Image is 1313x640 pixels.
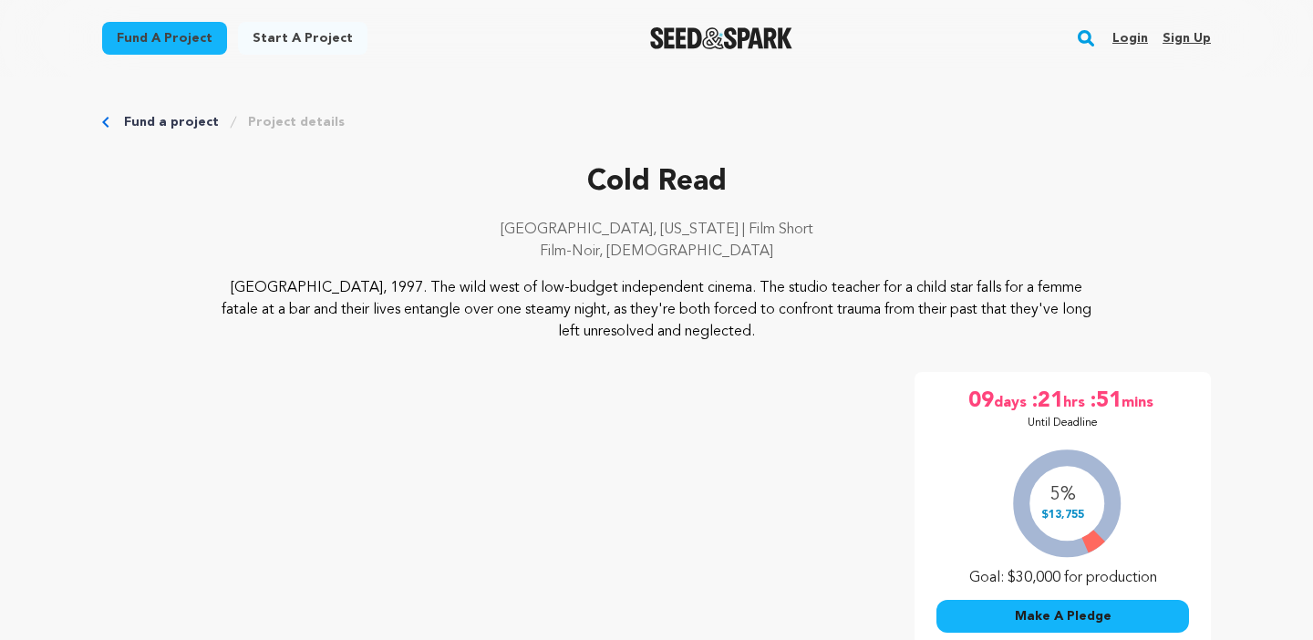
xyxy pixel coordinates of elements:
[1030,387,1063,416] span: :21
[102,113,1211,131] div: Breadcrumb
[1112,24,1148,53] a: Login
[994,387,1030,416] span: days
[248,113,345,131] a: Project details
[1028,416,1098,430] p: Until Deadline
[102,22,227,55] a: Fund a project
[936,600,1189,633] button: Make A Pledge
[1063,387,1089,416] span: hrs
[213,277,1101,343] p: [GEOGRAPHIC_DATA], 1997. The wild west of low-budget independent cinema. The studio teacher for a...
[650,27,793,49] a: Seed&Spark Homepage
[650,27,793,49] img: Seed&Spark Logo Dark Mode
[124,113,219,131] a: Fund a project
[102,219,1211,241] p: [GEOGRAPHIC_DATA], [US_STATE] | Film Short
[1122,387,1157,416] span: mins
[238,22,367,55] a: Start a project
[102,241,1211,263] p: Film-Noir, [DEMOGRAPHIC_DATA]
[1163,24,1211,53] a: Sign up
[968,387,994,416] span: 09
[1089,387,1122,416] span: :51
[102,160,1211,204] p: Cold Read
